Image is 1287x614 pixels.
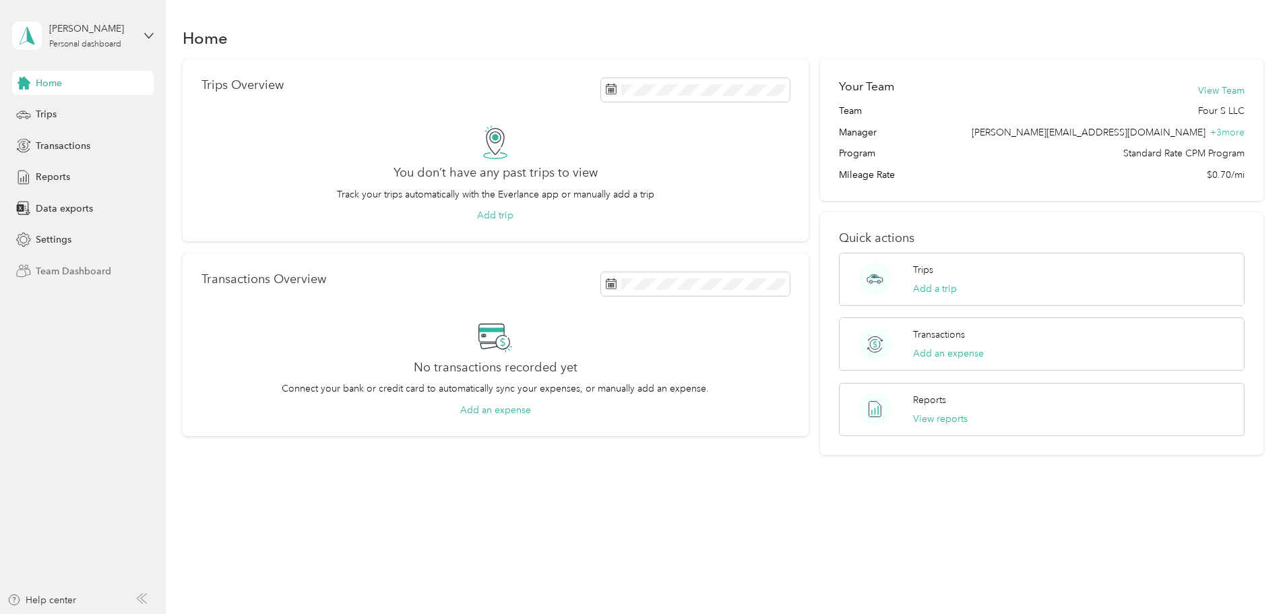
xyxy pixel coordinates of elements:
span: Data exports [36,202,93,216]
p: Transactions Overview [201,272,326,286]
iframe: Everlance-gr Chat Button Frame [1212,539,1287,614]
p: Quick actions [839,231,1245,245]
span: Reports [36,170,70,184]
span: $0.70/mi [1207,168,1245,182]
p: Trips [913,263,933,277]
h2: No transactions recorded yet [414,361,577,375]
span: Team Dashboard [36,264,111,278]
h2: You don’t have any past trips to view [394,166,598,180]
div: Personal dashboard [49,40,121,49]
span: [PERSON_NAME][EMAIL_ADDRESS][DOMAIN_NAME] [972,127,1205,138]
span: Standard Rate CPM Program [1123,146,1245,160]
div: [PERSON_NAME] [49,22,133,36]
button: Help center [7,593,76,607]
span: + 3 more [1210,127,1245,138]
span: Mileage Rate [839,168,895,182]
p: Reports [913,393,946,407]
span: Settings [36,233,71,247]
p: Trips Overview [201,78,284,92]
span: Program [839,146,875,160]
button: Add an expense [913,346,984,361]
span: Manager [839,125,877,140]
p: Track your trips automatically with the Everlance app or manually add a trip [337,187,654,202]
span: Team [839,104,862,118]
button: Add an expense [460,403,531,417]
button: View reports [913,412,968,426]
span: Four S LLC [1198,104,1245,118]
p: Connect your bank or credit card to automatically sync your expenses, or manually add an expense. [282,381,709,396]
button: Add a trip [913,282,957,296]
h2: Your Team [839,78,894,95]
h1: Home [183,31,228,45]
span: Trips [36,107,57,121]
span: Transactions [36,139,90,153]
p: Transactions [913,328,965,342]
span: Home [36,76,62,90]
button: View Team [1198,84,1245,98]
button: Add trip [477,208,513,222]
